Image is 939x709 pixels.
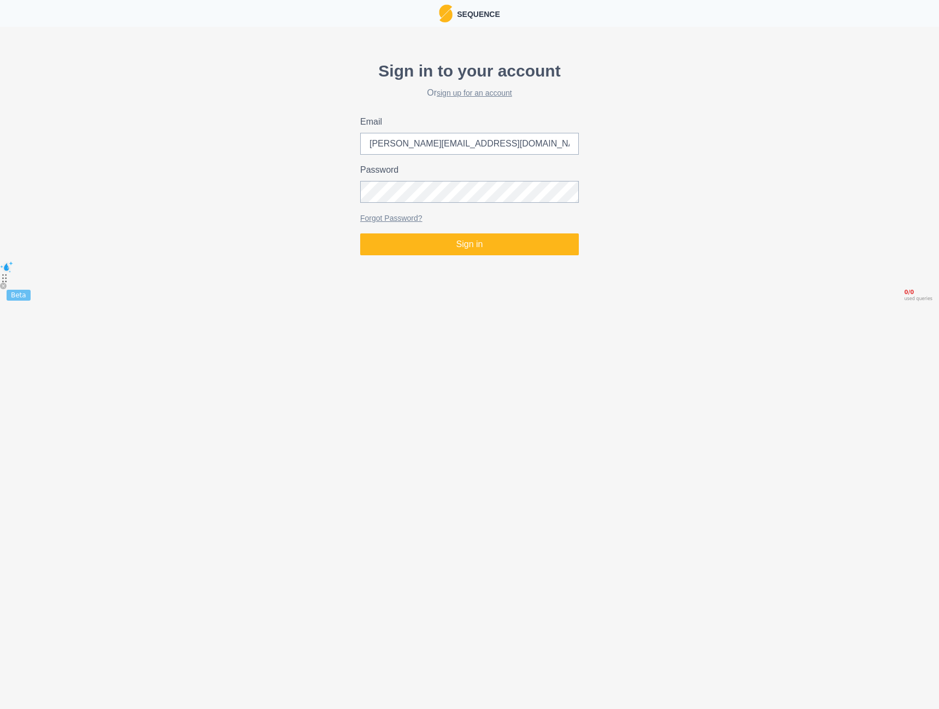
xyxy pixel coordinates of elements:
[439,4,500,22] a: LogoSequence
[360,58,579,83] p: Sign in to your account
[360,214,422,222] a: Forgot Password?
[453,7,500,20] p: Sequence
[905,289,932,296] span: 0 / 0
[905,296,932,302] span: used queries
[7,290,31,301] div: Beta
[360,115,572,128] label: Email
[360,233,579,255] button: Sign in
[437,89,512,97] a: sign up for an account
[439,4,453,22] img: Logo
[360,163,572,177] label: Password
[360,87,579,98] h2: Or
